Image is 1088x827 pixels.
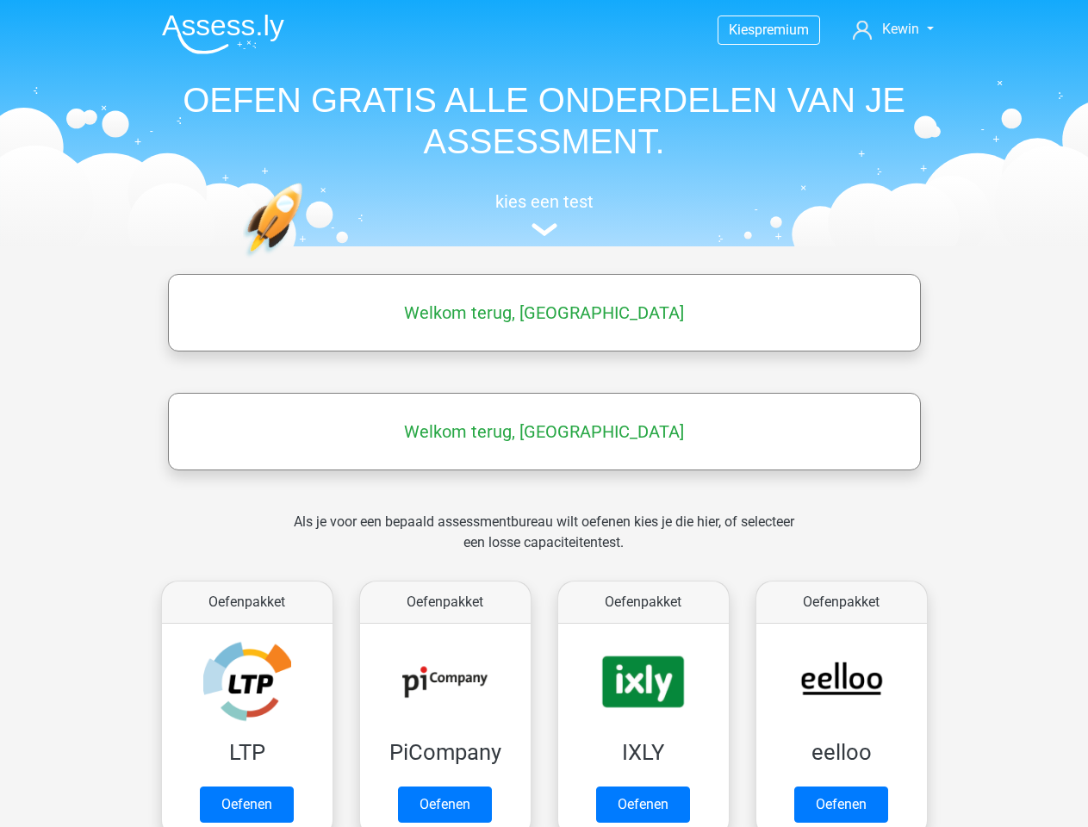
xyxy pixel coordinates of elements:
span: Kies [729,22,755,38]
a: Oefenen [200,787,294,823]
a: Oefenen [794,787,888,823]
a: Kewin [846,19,940,40]
a: Oefenen [596,787,690,823]
span: Kewin [882,21,919,37]
h5: Welkom terug, [GEOGRAPHIC_DATA] [177,302,912,323]
h5: kies een test [148,191,941,212]
a: kies een test [148,191,941,237]
div: Als je voor een bepaald assessmentbureau wilt oefenen kies je die hier, of selecteer een losse ca... [280,512,808,574]
a: Oefenen [398,787,492,823]
img: oefenen [243,183,370,339]
span: premium [755,22,809,38]
img: Assessly [162,14,284,54]
h5: Welkom terug, [GEOGRAPHIC_DATA] [177,421,912,442]
img: assessment [532,223,557,236]
a: Kiespremium [718,18,819,41]
h1: OEFEN GRATIS ALLE ONDERDELEN VAN JE ASSESSMENT. [148,79,941,162]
